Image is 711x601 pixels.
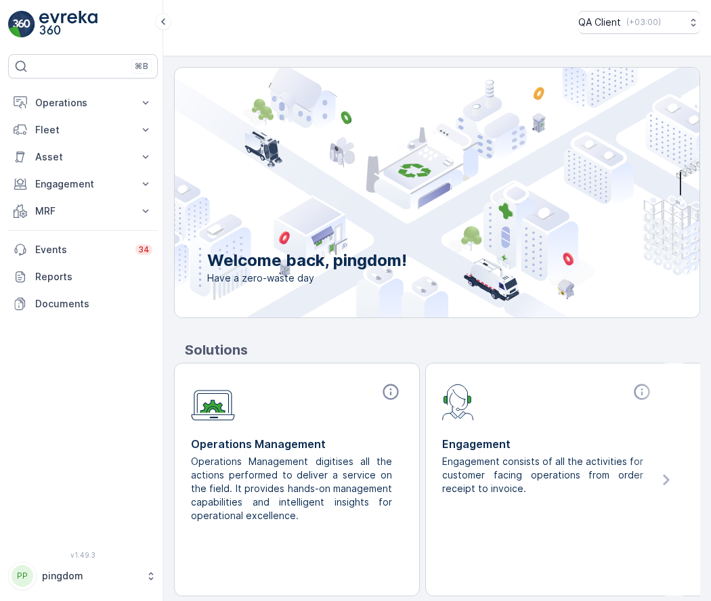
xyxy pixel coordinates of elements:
[8,171,158,198] button: Engagement
[8,290,158,317] a: Documents
[185,340,700,360] p: Solutions
[578,16,621,29] p: QA Client
[8,551,158,559] span: v 1.49.3
[35,150,131,164] p: Asset
[8,198,158,225] button: MRF
[442,455,643,495] p: Engagement consists of all the activities for customer facing operations from order receipt to in...
[8,562,158,590] button: PPpingdom
[42,569,139,583] p: pingdom
[207,271,407,285] span: Have a zero-waste day
[8,116,158,143] button: Fleet
[35,96,131,110] p: Operations
[39,11,98,38] img: logo_light-DOdMpM7g.png
[35,297,152,311] p: Documents
[626,17,661,28] p: ( +03:00 )
[35,177,131,191] p: Engagement
[114,68,699,317] img: city illustration
[8,143,158,171] button: Asset
[35,123,131,137] p: Fleet
[442,382,474,420] img: module-icon
[191,455,392,522] p: Operations Management digitises all the actions performed to deliver a service on the field. It p...
[442,436,654,452] p: Engagement
[8,263,158,290] a: Reports
[35,270,152,284] p: Reports
[135,61,148,72] p: ⌘B
[191,436,403,452] p: Operations Management
[8,236,158,263] a: Events34
[8,11,35,38] img: logo
[138,244,150,255] p: 34
[207,250,407,271] p: Welcome back, pingdom!
[191,382,235,421] img: module-icon
[35,243,127,257] p: Events
[578,11,700,34] button: QA Client(+03:00)
[12,565,33,587] div: PP
[35,204,131,218] p: MRF
[8,89,158,116] button: Operations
